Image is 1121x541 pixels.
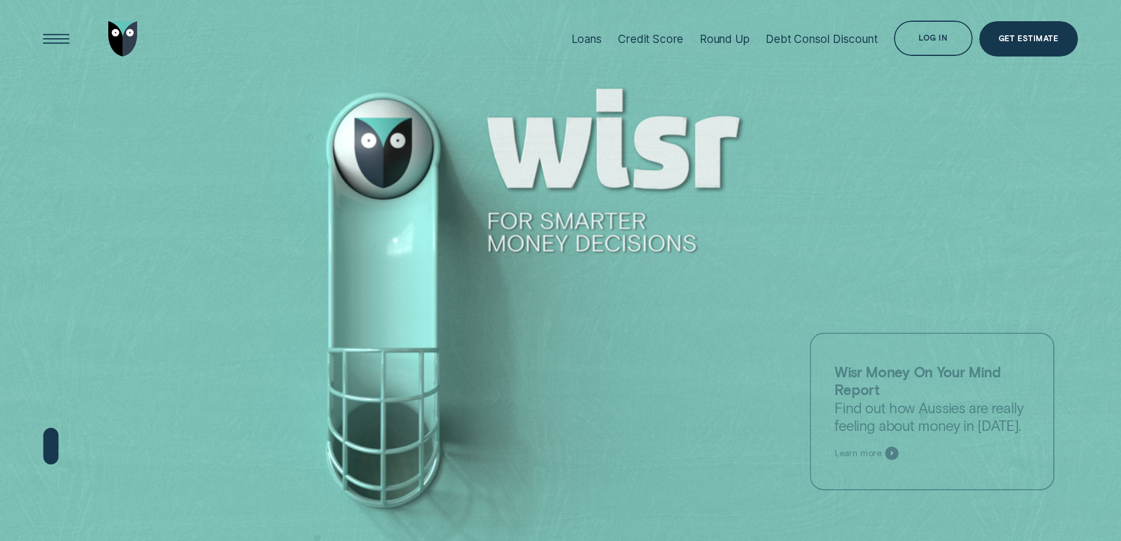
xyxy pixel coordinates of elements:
[810,333,1055,490] a: Wisr Money On Your Mind ReportFind out how Aussies are really feeling about money in [DATE].Learn...
[618,32,683,46] div: Credit Score
[108,21,138,57] img: Wisr
[835,363,1030,434] p: Find out how Aussies are really feeling about money in [DATE].
[39,21,74,57] button: Open Menu
[571,32,602,46] div: Loans
[766,32,877,46] div: Debt Consol Discount
[700,32,750,46] div: Round Up
[835,447,882,459] span: Learn more
[835,363,1001,398] strong: Wisr Money On Your Mind Report
[979,21,1078,57] a: Get Estimate
[894,21,972,56] button: Log in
